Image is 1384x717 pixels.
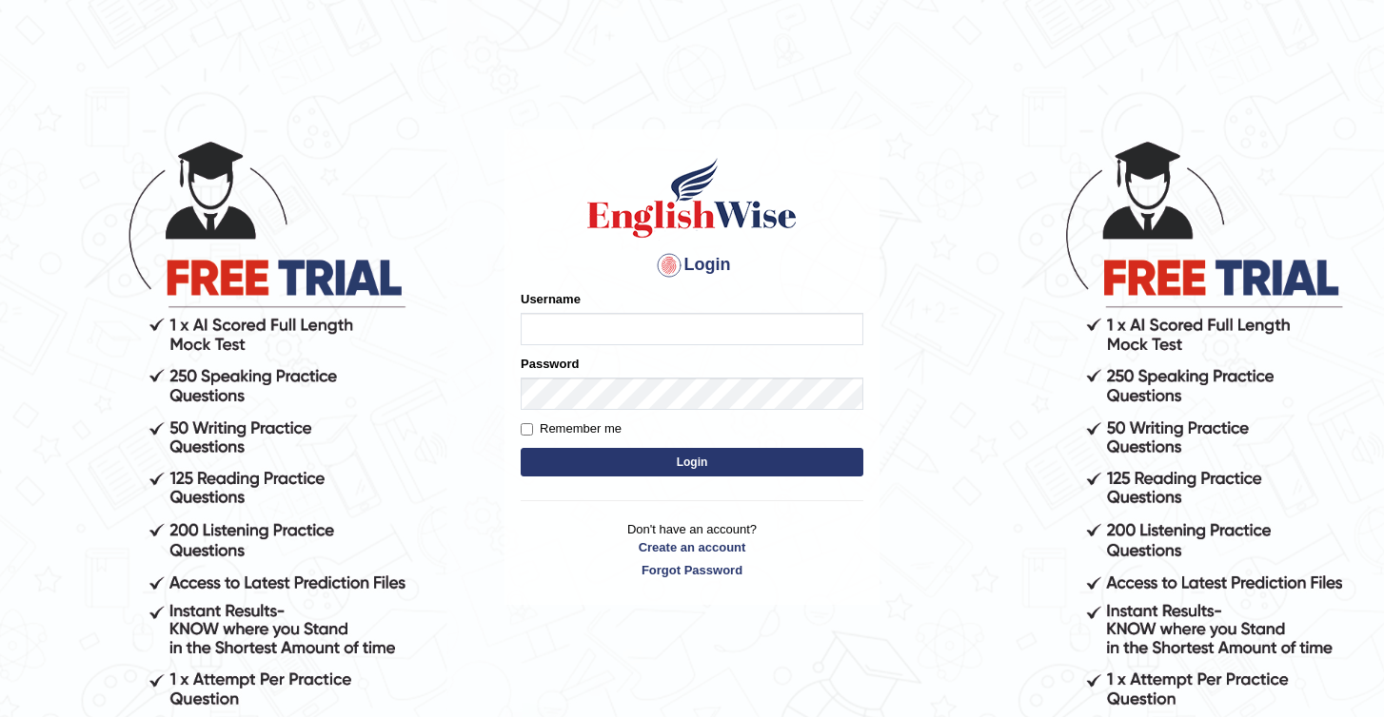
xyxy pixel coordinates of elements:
[521,538,863,556] a: Create an account
[521,250,863,281] h4: Login
[521,290,581,308] label: Username
[521,355,579,373] label: Password
[521,423,533,436] input: Remember me
[521,520,863,579] p: Don't have an account?
[521,448,863,476] button: Login
[521,561,863,579] a: Forgot Password
[583,155,801,241] img: Logo of English Wise sign in for intelligent practice with AI
[521,419,622,438] label: Remember me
